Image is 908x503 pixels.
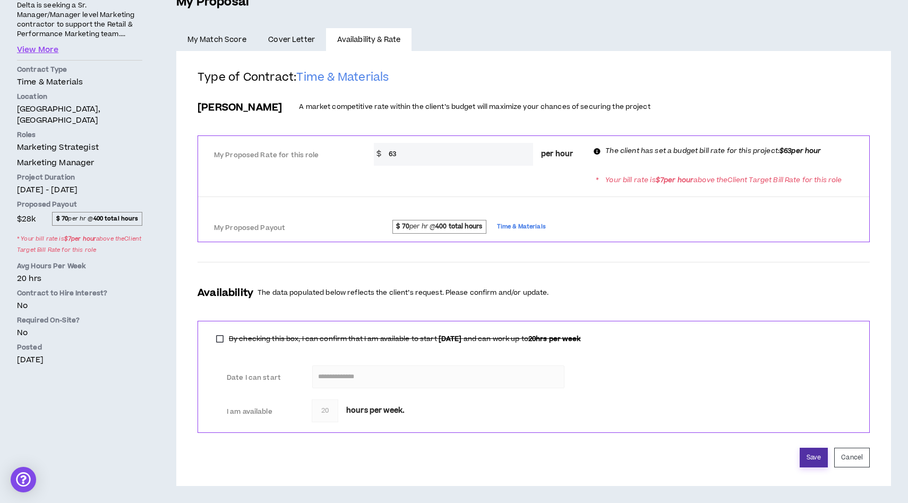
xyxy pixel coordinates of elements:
[17,173,142,182] p: Project Duration
[17,65,142,74] p: Contract Type
[229,334,581,344] span: By checking this box, I can confirm that I am available to start and can work up to
[227,403,288,421] label: I am available
[656,175,693,185] strong: $ 7 per hour
[605,175,842,185] p: Your bill rate is above the Client Target Bill Rate for this role
[214,146,350,165] label: My Proposed Rate for this role
[17,76,142,88] p: Time & Materials
[435,222,482,231] strong: 400 total hours
[176,28,258,52] a: My Match Score
[258,288,549,298] p: The data populated below reflects the client’s request. Please confirm and/or update.
[198,70,870,93] h2: Type of Contract:
[17,232,142,257] span: * Your bill rate is above the Client Target Bill Rate for this role
[834,448,870,467] button: Cancel
[326,28,412,52] a: Availability & Rate
[374,143,384,166] span: $
[346,405,405,416] span: hours per week.
[93,215,139,223] strong: 400 total hours
[17,92,142,101] p: Location
[497,221,546,233] span: Time & Materials
[17,211,36,226] span: $28k
[17,184,142,195] p: [DATE] - [DATE]
[605,146,821,156] p: The client has set a budget bill rate for this project:
[56,215,68,223] strong: $ 70
[17,157,94,168] span: Marketing Manager
[52,212,142,226] span: per hr @
[227,369,288,387] label: Date I can start
[528,334,581,344] b: 20 hrs per week
[214,219,350,237] label: My Proposed Payout
[437,334,464,344] b: [DATE]
[17,327,142,338] p: No
[779,146,821,156] b: $63 per hour
[392,220,486,234] span: per hr @
[17,261,142,271] p: Avg Hours Per Week
[11,467,36,492] div: Open Intercom Messenger
[17,104,142,126] p: [GEOGRAPHIC_DATA], [GEOGRAPHIC_DATA]
[17,316,142,325] p: Required On-Site?
[299,102,650,112] p: A market competitive rate within the client’s budget will maximize your chances of securing the p...
[396,222,409,231] strong: $ 70
[17,354,142,365] p: [DATE]
[541,149,573,160] span: per hour
[17,300,142,311] p: No
[296,70,389,85] span: Time & Materials
[17,288,142,298] p: Contract to Hire Interest?
[17,273,142,284] p: 20 hrs
[800,448,828,467] button: Save
[198,100,282,115] h3: [PERSON_NAME]
[268,34,315,46] span: Cover Letter
[17,200,142,209] p: Proposed Payout
[17,343,142,352] p: Posted
[198,286,253,300] h3: Availability
[17,142,99,153] span: Marketing Strategist
[17,44,58,56] button: View More
[17,130,142,140] p: Roles
[64,235,96,243] strong: $ 7 per hour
